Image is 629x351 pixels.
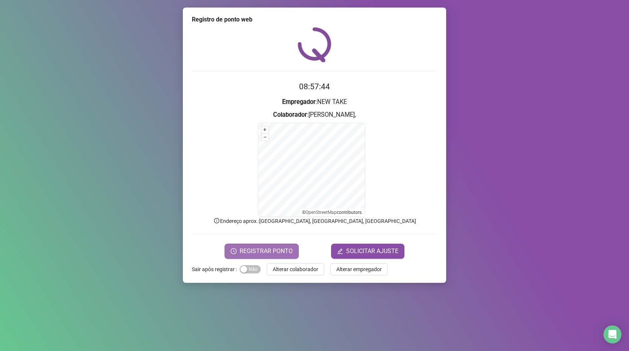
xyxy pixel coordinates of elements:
button: Alterar colaborador [267,263,324,275]
time: 08:57:44 [299,82,330,91]
span: REGISTRAR PONTO [240,247,293,256]
span: Alterar colaborador [273,265,318,273]
button: Alterar empregador [330,263,388,275]
p: Endereço aprox. : [GEOGRAPHIC_DATA], [GEOGRAPHIC_DATA], [GEOGRAPHIC_DATA] [192,217,437,225]
button: REGISTRAR PONTO [225,244,299,259]
a: OpenStreetMap [305,210,337,215]
span: info-circle [213,217,220,224]
div: Registro de ponto web [192,15,437,24]
label: Sair após registrar [192,263,240,275]
span: edit [337,248,343,254]
h3: : [PERSON_NAME], [192,110,437,120]
h3: : NEW TAKE [192,97,437,107]
strong: Empregador [282,98,316,105]
span: Alterar empregador [336,265,382,273]
button: editSOLICITAR AJUSTE [331,244,404,259]
span: SOLICITAR AJUSTE [346,247,398,256]
button: + [261,126,269,133]
div: Open Intercom Messenger [603,325,621,343]
img: QRPoint [298,27,331,62]
button: – [261,134,269,141]
strong: Colaborador [273,111,307,118]
span: clock-circle [231,248,237,254]
li: © contributors. [302,210,363,215]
